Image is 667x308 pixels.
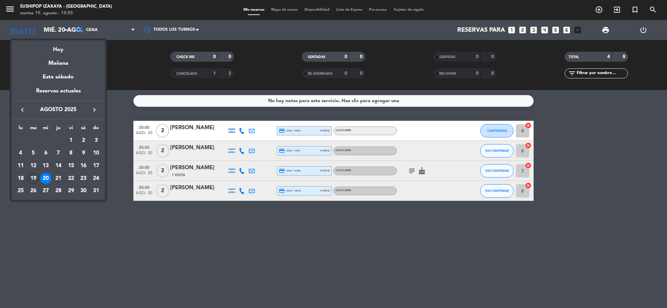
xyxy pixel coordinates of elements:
[53,185,64,197] div: 28
[14,185,27,197] td: 25 de agosto de 2025
[52,124,65,134] th: jueves
[90,106,98,114] i: keyboard_arrow_right
[28,160,39,172] div: 12
[15,173,26,184] div: 18
[52,185,65,197] td: 28 de agosto de 2025
[39,172,52,185] td: 20 de agosto de 2025
[12,87,105,100] div: Reservas actuales
[90,147,102,159] div: 10
[65,134,77,147] td: 1 de agosto de 2025
[65,147,77,160] td: 8 de agosto de 2025
[27,160,40,172] td: 12 de agosto de 2025
[78,147,89,159] div: 9
[39,147,52,160] td: 6 de agosto de 2025
[14,160,27,172] td: 11 de agosto de 2025
[90,173,102,184] div: 24
[27,124,40,134] th: martes
[28,147,39,159] div: 5
[52,172,65,185] td: 21 de agosto de 2025
[90,160,102,172] td: 17 de agosto de 2025
[53,160,64,172] div: 14
[14,134,65,147] td: AGO.
[90,160,102,172] div: 17
[78,135,89,146] div: 2
[65,160,77,172] td: 15 de agosto de 2025
[65,172,77,185] td: 22 de agosto de 2025
[65,124,77,134] th: viernes
[65,135,77,146] div: 1
[88,105,100,114] button: keyboard_arrow_right
[77,124,90,134] th: sábado
[39,185,52,197] td: 27 de agosto de 2025
[39,160,52,172] td: 13 de agosto de 2025
[15,185,26,197] div: 25
[16,105,28,114] button: keyboard_arrow_left
[40,147,51,159] div: 6
[90,185,102,197] td: 31 de agosto de 2025
[15,147,26,159] div: 4
[14,172,27,185] td: 18 de agosto de 2025
[78,185,89,197] div: 30
[27,147,40,160] td: 5 de agosto de 2025
[40,160,51,172] div: 13
[53,147,64,159] div: 7
[65,185,77,197] td: 29 de agosto de 2025
[14,124,27,134] th: lunes
[27,172,40,185] td: 19 de agosto de 2025
[12,40,105,54] div: Hoy
[90,134,102,147] td: 3 de agosto de 2025
[28,173,39,184] div: 19
[14,147,27,160] td: 4 de agosto de 2025
[39,124,52,134] th: miércoles
[52,147,65,160] td: 7 de agosto de 2025
[12,68,105,86] div: Este sábado
[90,185,102,197] div: 31
[90,124,102,134] th: domingo
[77,172,90,185] td: 23 de agosto de 2025
[12,54,105,68] div: Mañana
[52,160,65,172] td: 14 de agosto de 2025
[65,185,77,197] div: 29
[28,105,88,114] span: agosto 2025
[40,185,51,197] div: 27
[27,185,40,197] td: 26 de agosto de 2025
[15,160,26,172] div: 11
[77,185,90,197] td: 30 de agosto de 2025
[18,106,26,114] i: keyboard_arrow_left
[90,135,102,146] div: 3
[40,173,51,184] div: 20
[78,173,89,184] div: 23
[65,173,77,184] div: 22
[78,160,89,172] div: 16
[77,134,90,147] td: 2 de agosto de 2025
[90,147,102,160] td: 10 de agosto de 2025
[65,147,77,159] div: 8
[28,185,39,197] div: 26
[90,172,102,185] td: 24 de agosto de 2025
[77,160,90,172] td: 16 de agosto de 2025
[65,160,77,172] div: 15
[77,147,90,160] td: 9 de agosto de 2025
[53,173,64,184] div: 21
